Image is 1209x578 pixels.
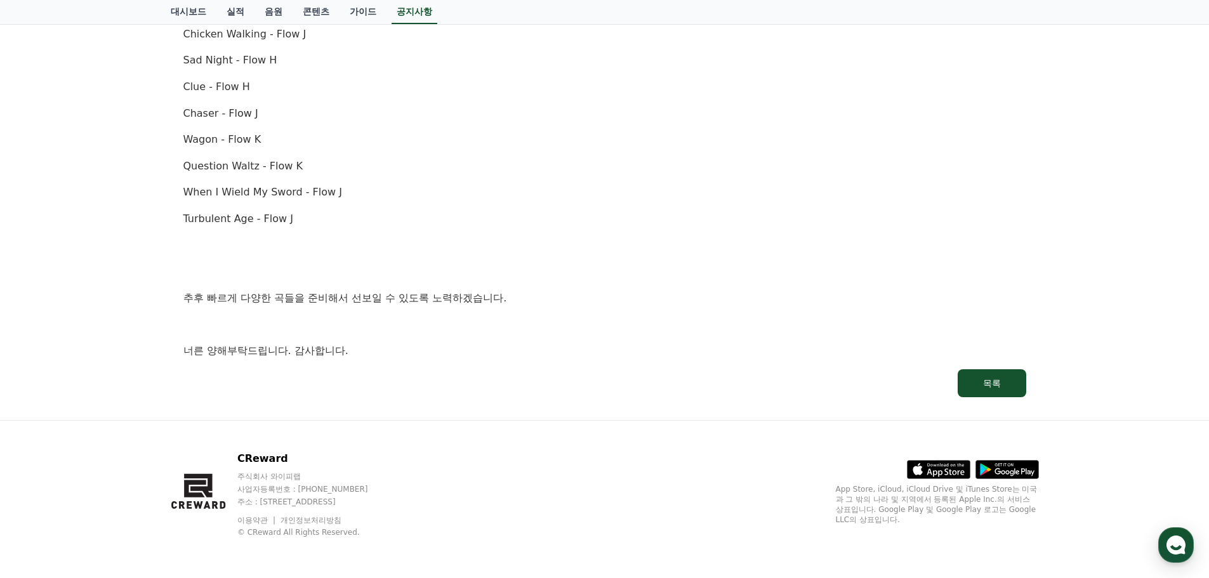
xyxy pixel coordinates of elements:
a: 홈 [4,402,84,434]
p: 너른 양해부탁드립니다. 감사합니다. [183,343,1026,359]
p: Chicken Walking - Flow J [183,26,1026,43]
p: 추후 빠르게 다양한 곡들을 준비해서 선보일 수 있도록 노력하겠습니다. [183,290,1026,306]
a: 목록 [183,369,1026,397]
p: Wagon - Flow K [183,131,1026,148]
p: When I Wield My Sword - Flow J [183,184,1026,200]
p: CReward [237,451,392,466]
p: 주소 : [STREET_ADDRESS] [237,497,392,507]
button: 목록 [958,369,1026,397]
span: 설정 [196,421,211,431]
p: 사업자등록번호 : [PHONE_NUMBER] [237,484,392,494]
a: 설정 [164,402,244,434]
span: 대화 [116,422,131,432]
p: Sad Night - Flow H [183,52,1026,69]
p: Clue - Flow H [183,79,1026,95]
a: 개인정보처리방침 [281,516,341,525]
a: 이용약관 [237,516,277,525]
a: 대화 [84,402,164,434]
p: © CReward All Rights Reserved. [237,527,392,537]
p: App Store, iCloud, iCloud Drive 및 iTunes Store는 미국과 그 밖의 나라 및 지역에서 등록된 Apple Inc.의 서비스 상표입니다. Goo... [836,484,1039,525]
p: Question Waltz - Flow K [183,158,1026,174]
span: 홈 [40,421,48,431]
p: Chaser - Flow J [183,105,1026,122]
p: 주식회사 와이피랩 [237,471,392,482]
p: Turbulent Age - Flow J [183,211,1026,227]
div: 목록 [983,377,1001,390]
